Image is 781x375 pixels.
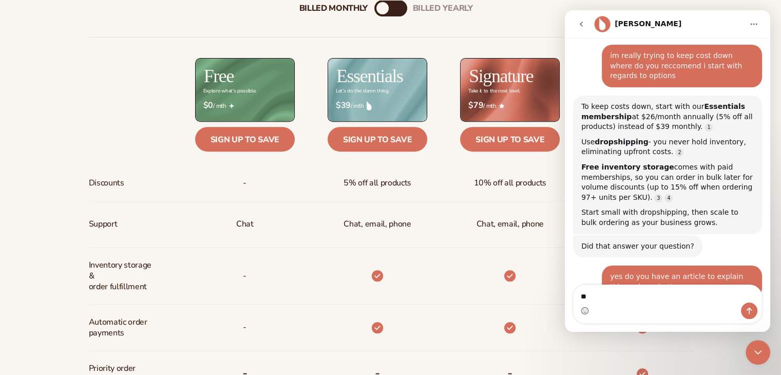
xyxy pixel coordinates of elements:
p: Chat, email, phone [344,215,411,234]
span: Discounts [89,174,124,193]
span: / mth [336,101,419,110]
strong: $39 [336,101,351,110]
img: free_bg.png [196,59,294,121]
div: billed Yearly [413,4,473,13]
span: - [243,267,246,286]
strong: $0 [203,101,213,110]
span: Support [89,215,118,234]
img: Essentials_BG_9050f826-5aa9-47d9-a362-757b82c62641.jpg [328,59,427,121]
div: Take it to the next level. [468,88,520,94]
span: - [243,174,246,193]
iframe: Intercom live chat [746,340,770,365]
img: drop.png [367,101,372,110]
span: Automatic order payments [89,313,157,343]
a: Sign up to save [328,127,427,152]
div: Let’s do the damn thing. [336,88,389,94]
span: 5% off all products [344,174,411,193]
strong: $79 [468,101,483,110]
span: / mth [468,101,551,110]
iframe: Intercom live chat [565,10,770,332]
div: Explore what's possible. [203,88,256,94]
h2: Signature [469,67,533,85]
a: Sign up to save [195,127,295,152]
span: Chat, email, phone [477,215,544,234]
img: Free_Icon_bb6e7c7e-73f8-44bd-8ed0-223ea0fc522e.png [229,103,234,108]
span: 10% off all products [473,174,546,193]
img: Star_6.png [499,103,504,108]
span: Inventory storage & order fulfillment [89,256,157,296]
span: - [243,318,246,337]
div: Billed Monthly [299,4,368,13]
h2: Essentials [336,67,403,85]
p: Chat [236,215,254,234]
span: / mth [203,101,287,110]
h2: Free [204,67,234,85]
img: Signature_BG_eeb718c8-65ac-49e3-a4e5-327c6aa73146.jpg [461,59,559,121]
a: Sign up to save [460,127,560,152]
